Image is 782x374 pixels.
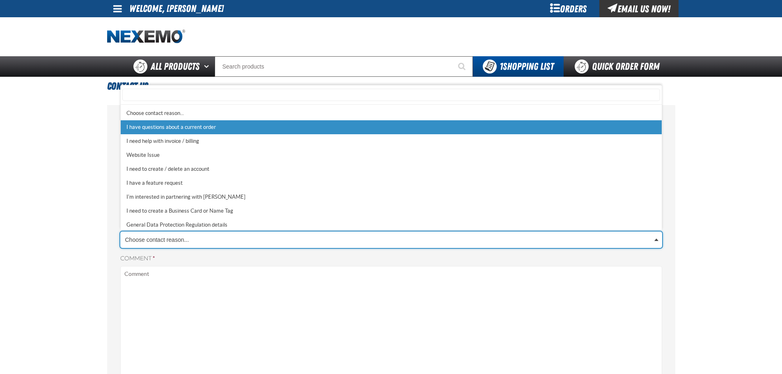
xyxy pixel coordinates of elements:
[121,134,662,148] div: I need help with invoice / billing
[121,190,662,204] div: I'm interested in partnering with [PERSON_NAME]
[121,204,662,218] div: I need to create a Business Card or Name Tag
[121,218,662,232] div: General Data Protection Regulation details
[121,162,662,176] div: I need to create / delete an account
[122,89,660,101] input: Search field
[121,176,662,190] div: I have a feature request
[121,120,662,134] div: I have questions about a current order
[121,148,662,162] div: Website Issue
[121,106,662,120] div: Choose contact reason...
